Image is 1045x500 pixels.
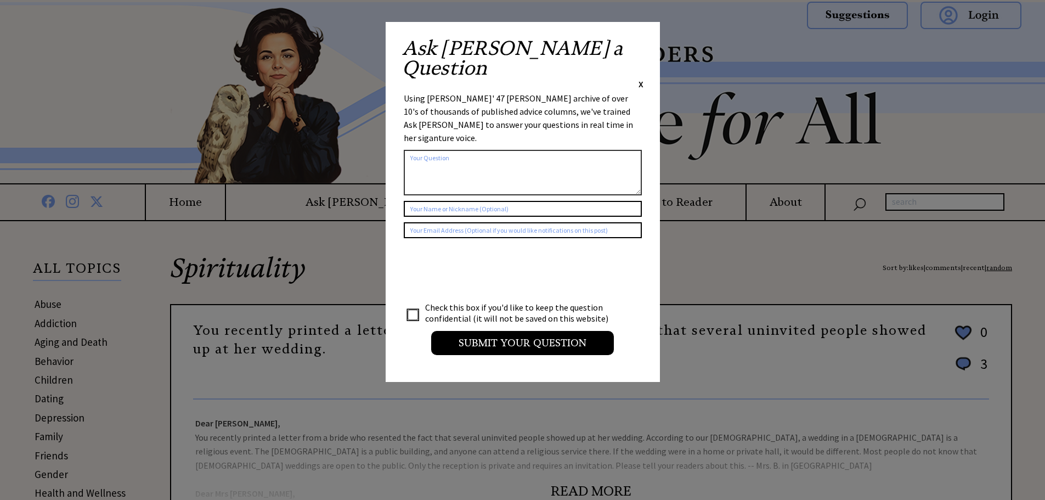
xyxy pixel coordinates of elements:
td: Check this box if you'd like to keep the question confidential (it will not be saved on this webs... [425,301,619,324]
h2: Ask [PERSON_NAME] a Question [402,38,643,78]
iframe: reCAPTCHA [404,249,570,292]
input: Your Name or Nickname (Optional) [404,201,642,217]
input: Submit your Question [431,331,614,355]
div: Using [PERSON_NAME]' 47 [PERSON_NAME] archive of over 10's of thousands of published advice colum... [404,92,642,144]
input: Your Email Address (Optional if you would like notifications on this post) [404,222,642,238]
span: X [639,78,643,89]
